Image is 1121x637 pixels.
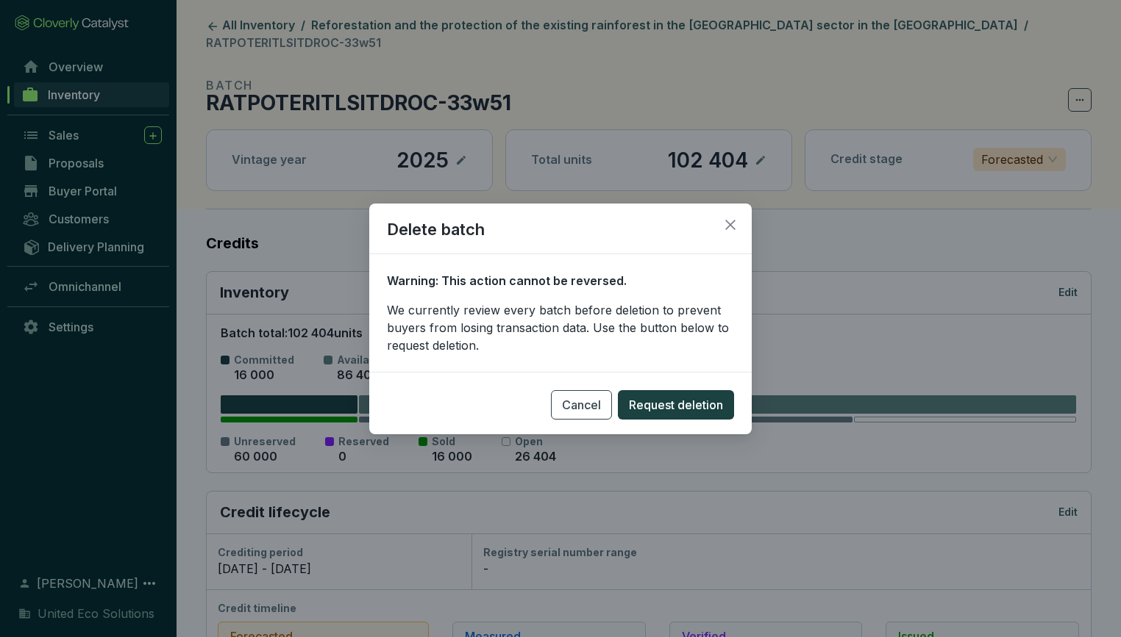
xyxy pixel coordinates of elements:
[562,395,601,413] span: Cancel
[719,213,742,237] button: Close
[387,300,734,353] p: We currently review every batch before deletion to prevent buyers from losing transaction data. U...
[369,218,752,254] h2: Delete batch
[719,218,742,231] span: Close
[724,218,737,231] span: close
[629,395,723,413] span: Request deletion
[551,389,612,419] button: Cancel
[618,389,734,419] button: Request deletion
[387,271,734,289] p: Warning: This action cannot be reversed.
